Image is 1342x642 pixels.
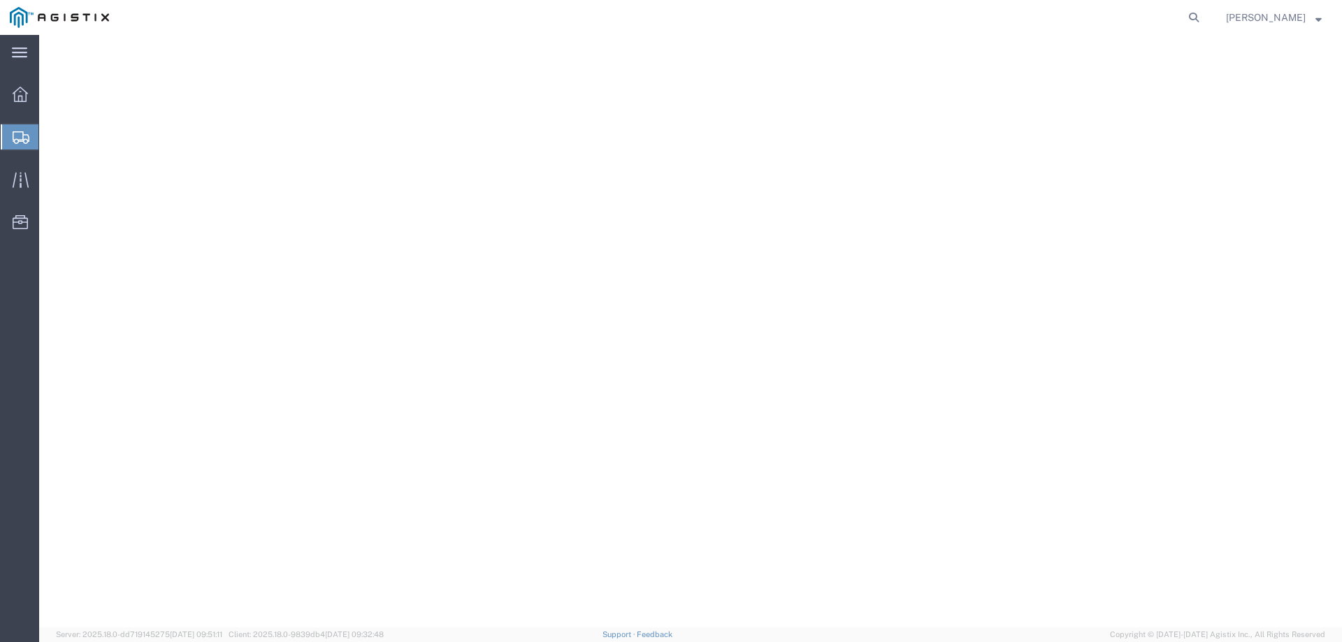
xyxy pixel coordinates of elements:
span: Server: 2025.18.0-dd719145275 [56,630,222,639]
span: Billy Lo [1226,10,1306,25]
iframe: FS Legacy Container [39,35,1342,627]
a: Support [603,630,637,639]
span: Copyright © [DATE]-[DATE] Agistix Inc., All Rights Reserved [1110,629,1325,641]
img: logo [10,7,109,28]
span: [DATE] 09:32:48 [325,630,384,639]
a: Feedback [637,630,672,639]
button: [PERSON_NAME] [1225,9,1322,26]
span: Client: 2025.18.0-9839db4 [229,630,384,639]
span: [DATE] 09:51:11 [170,630,222,639]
